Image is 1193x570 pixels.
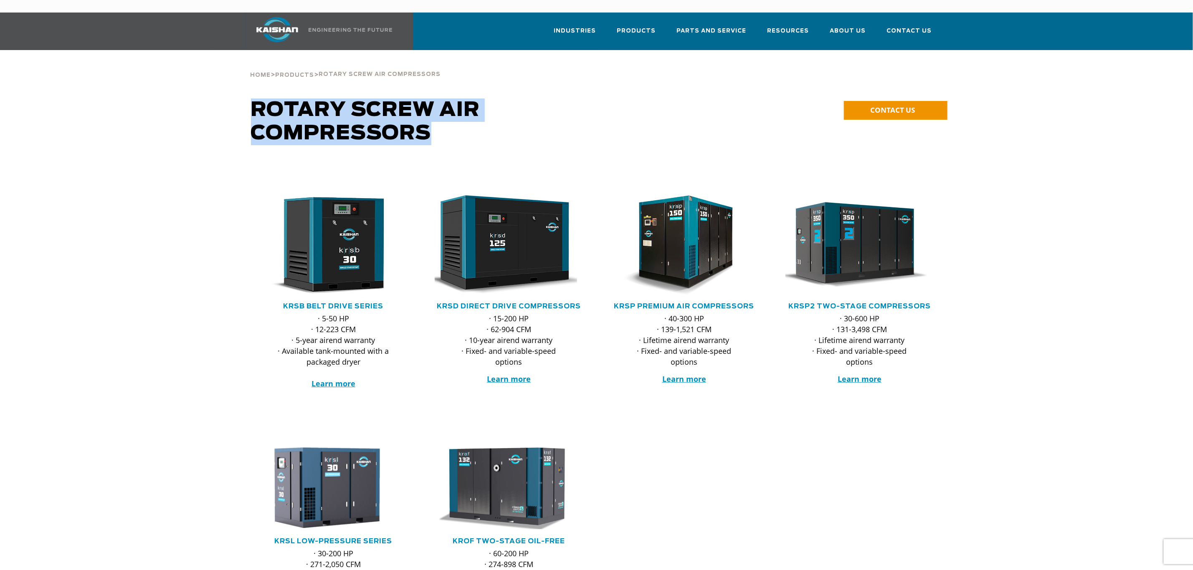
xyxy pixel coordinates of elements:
a: CONTACT US [844,101,947,120]
a: Products [276,71,314,78]
img: krsd125 [428,195,577,295]
img: krsb30 [253,195,402,295]
img: krsl30 [253,445,402,530]
span: Contact Us [887,26,932,36]
p: · 15-200 HP · 62-904 CFM · 10-year airend warranty · Fixed- and variable-speed options [451,313,567,367]
a: KRSD Direct Drive Compressors [437,303,581,310]
span: Parts and Service [677,26,747,36]
span: Resources [767,26,809,36]
span: Home [251,73,271,78]
a: Contact Us [887,20,932,48]
div: krsl30 [259,445,408,530]
a: Products [617,20,656,48]
img: krsp350 [779,195,928,295]
div: krsd125 [435,195,583,295]
a: Kaishan USA [246,13,394,50]
div: krsb30 [259,195,408,295]
a: KROF TWO-STAGE OIL-FREE [453,538,565,545]
div: krsp150 [610,195,759,295]
a: Resources [767,20,809,48]
a: KRSL Low-Pressure Series [275,538,393,545]
a: KRSP2 Two-Stage Compressors [788,303,931,310]
a: KRSB Belt Drive Series [284,303,384,310]
a: KRSP Premium Air Compressors [614,303,755,310]
div: > > [251,50,441,82]
a: Learn more [312,378,355,388]
a: Home [251,71,271,78]
a: Learn more [838,374,881,384]
img: krsp150 [604,195,752,295]
span: Industries [554,26,596,36]
p: · 5-50 HP · 12-223 CFM · 5-year airend warranty · Available tank-mounted with a packaged dryer [276,313,391,389]
a: Industries [554,20,596,48]
span: Products [617,26,656,36]
p: · 40-300 HP · 139-1,521 CFM · Lifetime airend warranty · Fixed- and variable-speed options [627,313,742,367]
img: kaishan logo [246,17,309,42]
a: Learn more [487,374,531,384]
img: krof132 [428,445,577,530]
div: krof132 [435,445,583,530]
span: Products [276,73,314,78]
span: CONTACT US [871,105,915,115]
span: Rotary Screw Air Compressors [251,100,480,144]
img: Engineering the future [309,28,392,32]
div: krsp350 [785,195,934,295]
span: About Us [830,26,866,36]
a: Parts and Service [677,20,747,48]
a: About Us [830,20,866,48]
span: Rotary Screw Air Compressors [319,72,441,77]
a: Learn more [662,374,706,384]
p: · 30-600 HP · 131-3,498 CFM · Lifetime airend warranty · Fixed- and variable-speed options [802,313,917,367]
